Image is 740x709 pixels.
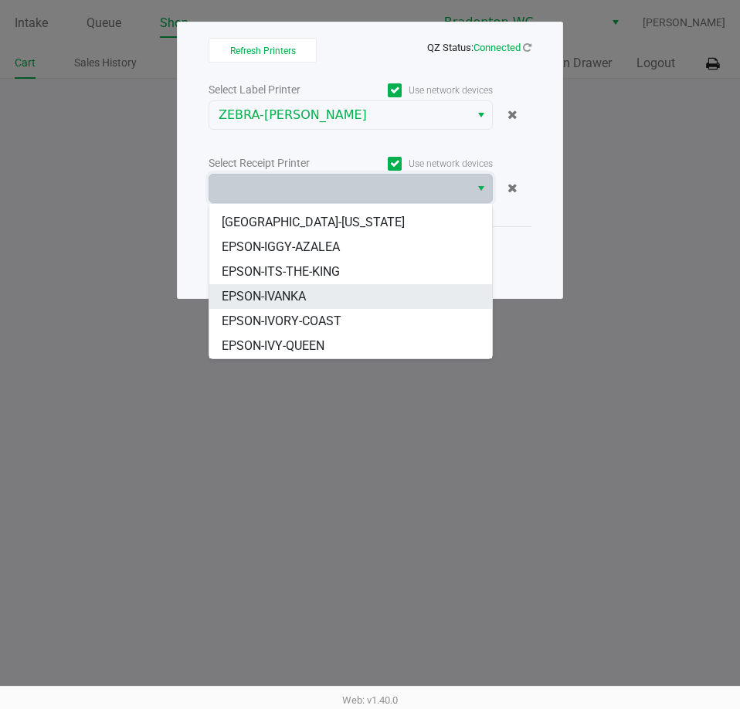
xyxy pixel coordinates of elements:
span: EPSON-IVORY-COAST [222,312,341,331]
label: Use network devices [351,83,493,97]
span: EPSON-IVY-QUEEN [222,337,324,355]
span: Web: v1.40.0 [342,694,398,706]
div: Select Receipt Printer [209,155,351,171]
span: EPSON-IGGY-AZALEA [222,238,340,256]
button: Select [470,101,492,129]
span: EPSON-ITS-THE-KING [222,263,340,281]
span: [GEOGRAPHIC_DATA]-[US_STATE] [222,213,405,232]
span: Refresh Printers [230,46,296,56]
button: Refresh Printers [209,38,317,63]
span: Connected [474,42,521,53]
button: Select [470,175,492,202]
span: EPSON-IVANKA [222,287,306,306]
span: QZ Status: [427,42,531,53]
span: ZEBRA-[PERSON_NAME] [219,106,460,124]
div: Select Label Printer [209,82,351,98]
label: Use network devices [351,157,493,171]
